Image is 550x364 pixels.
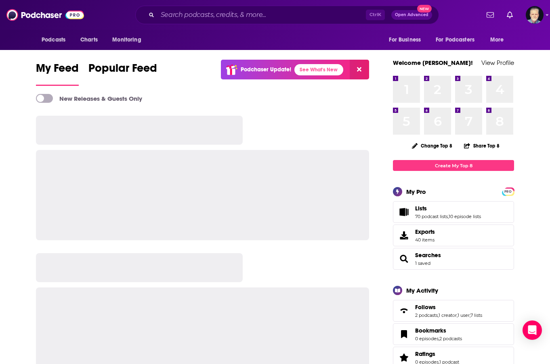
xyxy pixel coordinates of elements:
[395,13,428,17] span: Open Advanced
[503,189,513,195] span: PRO
[157,8,366,21] input: Search podcasts, credits, & more...
[396,253,412,264] a: Searches
[36,61,79,86] a: My Feed
[396,305,412,316] a: Follows
[470,312,482,318] a: 7 lists
[396,352,412,363] a: Ratings
[88,61,157,86] a: Popular Feed
[526,6,544,24] span: Logged in as JonesLiterary
[391,10,432,20] button: Open AdvancedNew
[112,34,141,46] span: Monitoring
[407,141,457,151] button: Change Top 8
[415,304,436,311] span: Follows
[415,205,481,212] a: Lists
[458,312,470,318] a: 1 user
[107,32,151,48] button: open menu
[430,32,486,48] button: open menu
[393,248,514,270] span: Searches
[6,7,84,23] img: Podchaser - Follow, Share and Rate Podcasts
[504,8,516,22] a: Show notifications dropdown
[415,228,435,235] span: Exports
[294,64,343,75] a: See What's New
[396,329,412,340] a: Bookmarks
[417,5,432,12] span: New
[36,94,142,103] a: New Releases & Guests Only
[389,34,421,46] span: For Business
[485,32,514,48] button: open menu
[366,10,385,20] span: Ctrl K
[415,260,430,266] a: 1 saved
[406,188,426,196] div: My Pro
[503,188,513,194] a: PRO
[523,320,542,340] div: Open Intercom Messenger
[464,138,500,154] button: Share Top 8
[470,312,470,318] span: ,
[415,350,435,358] span: Ratings
[415,327,462,334] a: Bookmarks
[383,32,431,48] button: open menu
[406,287,438,294] div: My Activity
[393,323,514,345] span: Bookmarks
[415,327,446,334] span: Bookmarks
[415,336,439,341] a: 0 episodes
[481,59,514,67] a: View Profile
[415,214,448,219] a: 70 podcast lists
[526,6,544,24] button: Show profile menu
[393,160,514,171] a: Create My Top 8
[490,34,504,46] span: More
[135,6,439,24] div: Search podcasts, credits, & more...
[393,225,514,246] a: Exports
[396,206,412,218] a: Lists
[439,336,439,341] span: ,
[457,312,458,318] span: ,
[36,32,76,48] button: open menu
[526,6,544,24] img: User Profile
[88,61,157,80] span: Popular Feed
[415,350,459,358] a: Ratings
[241,66,291,73] p: Podchaser Update!
[449,214,481,219] a: 10 episode lists
[439,312,457,318] a: 1 creator
[80,34,98,46] span: Charts
[436,34,474,46] span: For Podcasters
[415,205,427,212] span: Lists
[42,34,65,46] span: Podcasts
[393,300,514,322] span: Follows
[483,8,497,22] a: Show notifications dropdown
[415,237,435,243] span: 40 items
[393,59,473,67] a: Welcome [PERSON_NAME]!
[415,252,441,259] a: Searches
[396,230,412,241] span: Exports
[36,61,79,80] span: My Feed
[415,312,438,318] a: 2 podcasts
[393,201,514,223] span: Lists
[75,32,103,48] a: Charts
[415,304,482,311] a: Follows
[439,336,462,341] a: 2 podcasts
